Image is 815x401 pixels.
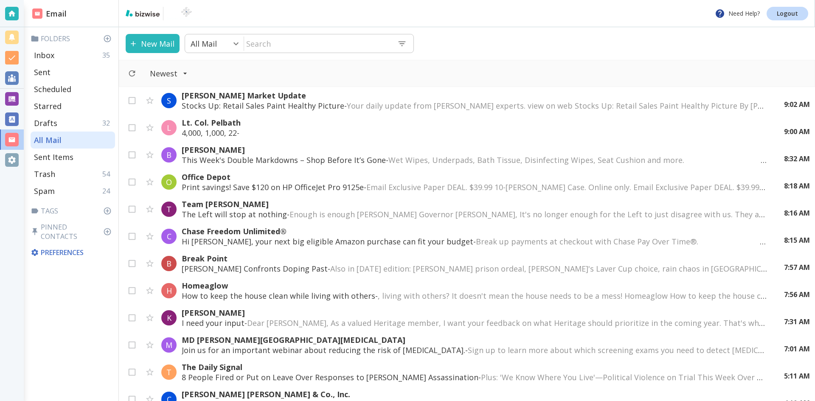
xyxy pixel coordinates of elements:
button: New Mail [126,34,180,53]
p: Trash [34,169,55,179]
p: Pinned Contacts [31,222,115,241]
div: Spam24 [31,182,115,199]
p: Preferences [31,248,113,257]
p: The Daily Signal [182,362,767,372]
div: Sent [31,64,115,81]
p: T [166,367,171,377]
p: Logout [777,11,798,17]
p: Starred [34,101,62,111]
p: 7:57 AM [784,263,810,272]
img: BioTech International [167,7,206,20]
p: 54 [102,169,113,179]
p: [PERSON_NAME] [182,145,767,155]
a: Logout [767,7,808,20]
p: B [166,258,171,269]
p: [PERSON_NAME] Confronts Doping Past - [182,264,767,274]
div: Drafts32 [31,115,115,132]
p: 9:02 AM [784,100,810,109]
p: 8:18 AM [784,181,810,191]
p: Sent Items [34,152,73,162]
p: How to keep the house clean while living with others - [182,291,767,301]
p: 7:56 AM [784,290,810,299]
p: I need your input - [182,318,767,328]
p: K [167,313,171,323]
p: 8:15 AM [784,236,810,245]
div: Scheduled [31,81,115,98]
p: Stocks Up: Retail Sales Paint Healthy Picture - [182,101,767,111]
div: Preferences [29,244,115,261]
p: Break Point [182,253,767,264]
p: [PERSON_NAME] [PERSON_NAME] & Co., Inc. [182,389,767,399]
p: Tags [31,206,115,216]
h2: Email [32,8,67,20]
img: bizwise [126,10,160,17]
div: All Mail [31,132,115,149]
p: Drafts [34,118,57,128]
p: [PERSON_NAME] [182,308,767,318]
p: The Left will stop at nothing - [182,209,767,219]
p: MD [PERSON_NAME][GEOGRAPHIC_DATA][MEDICAL_DATA] [182,335,767,345]
p: T [166,204,171,214]
p: Inbox [34,50,54,60]
p: 9:00 AM [784,127,810,136]
p: 5:11 AM [784,371,810,381]
p: Office Depot [182,172,767,182]
p: Lt. Col. Pelbath [182,118,767,128]
p: C [167,231,171,241]
p: All Mail [34,135,62,145]
p: Need Help? [715,8,760,19]
p: M [166,340,172,350]
p: 4,000, 1,000, 22 - [182,128,767,138]
button: Filter [141,64,196,83]
p: S [167,95,171,106]
p: O [166,177,172,187]
p: 35 [102,50,113,60]
img: DashboardSidebarEmail.svg [32,8,42,19]
p: All Mail [191,39,217,49]
div: Inbox35 [31,47,115,64]
span: ‌ ‌ ‌ ‌ ‌ ‌ ‌ ‌ ‌ ‌ ‌ ‌ ‌ ‌ ‌ ‌ ‌ ‌ ‌ ‌ ‌ ‌ ‌ ‌ ‌ ‌ ‌ ‌ ‌ ‌ ‌ ‌ ‌ ‌ ‌ ‌ ‌ ‌ ‌ ‌ ‌ ‌ ‌ ‌ ‌ ‌ ‌ ‌ ‌... [239,128,447,138]
p: 24 [102,186,113,196]
p: Spam [34,186,55,196]
div: Trash54 [31,165,115,182]
p: Homeaglow [182,280,767,291]
p: H [166,286,172,296]
p: Chase Freedom Unlimited® [182,226,767,236]
div: Sent Items [31,149,115,165]
p: Hi [PERSON_NAME], your next big eligible Amazon purchase can fit your budget - [182,236,767,247]
p: Scheduled [34,84,71,94]
p: B [166,150,171,160]
p: Join us for an important webinar about reducing the risk of [MEDICAL_DATA]. - [182,345,767,355]
p: 7:01 AM [784,344,810,353]
p: 7:31 AM [784,317,810,326]
p: This Week's Double Markdowns – Shop Before It’s Gone - [182,155,767,165]
button: Refresh [124,66,140,81]
p: 8:16 AM [784,208,810,218]
p: Sent [34,67,51,77]
p: Print savings! Save $120 on HP OfficeJet Pro 9125e - [182,182,767,192]
p: Team [PERSON_NAME] [182,199,767,209]
p: [PERSON_NAME] Market Update [182,90,767,101]
p: L [167,123,171,133]
input: Search [244,35,391,52]
p: 8:32 AM [784,154,810,163]
p: 8 People Fired or Put on Leave Over Responses to [PERSON_NAME] Assassination - [182,372,767,382]
p: Folders [31,34,115,43]
div: Starred [31,98,115,115]
p: 32 [102,118,113,128]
